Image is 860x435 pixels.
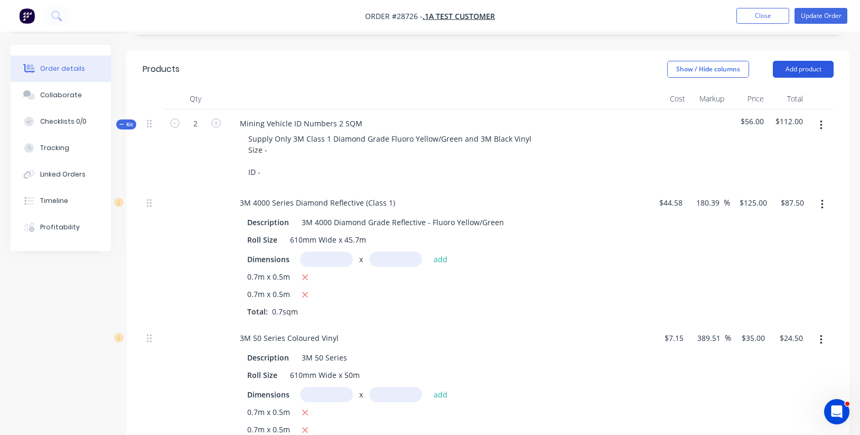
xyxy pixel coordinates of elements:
[359,254,363,265] span: x
[268,307,302,317] span: 0.7sqm
[231,116,371,131] div: Mining Vehicle ID Numbers 2 SQM
[247,289,290,302] span: 0.7m x 0.5m
[297,350,351,365] div: 3M 50 Series
[11,188,111,214] button: Timeline
[11,214,111,240] button: Profitability
[365,11,423,21] span: Order #28726 -
[40,196,68,206] div: Timeline
[231,330,347,346] div: 3M 50 Series Coloured Vinyl
[247,254,289,265] span: Dimensions
[733,116,764,127] span: $56.00
[40,117,87,126] div: Checklists 0/0
[423,11,495,21] a: .1a Test Customer
[11,135,111,161] button: Tracking
[240,131,540,180] div: Supply Only 3M Class 1 Diamond Grade Fluoro Yellow/Green and 3M Black Vinyl Size - ID -
[40,143,69,153] div: Tracking
[428,252,453,266] button: add
[286,367,364,383] div: 610mm Wide x 50m
[243,350,293,365] div: Description
[247,406,290,420] span: 0.7m x 0.5m
[650,88,689,109] div: Cost
[40,64,85,73] div: Order details
[243,367,282,383] div: Roll Size
[773,61,834,78] button: Add product
[772,116,803,127] span: $112.00
[40,223,80,232] div: Profitability
[428,387,453,401] button: add
[728,88,768,109] div: Price
[247,307,268,317] span: Total:
[119,121,133,128] span: Kit
[768,88,808,109] div: Total
[19,8,35,24] img: Factory
[247,271,290,284] span: 0.7m x 0.5m
[243,232,282,247] div: Roll Size
[243,215,293,230] div: Description
[11,55,111,82] button: Order details
[116,119,136,129] button: Kit
[667,61,749,78] button: Show / Hide columns
[164,88,227,109] div: Qty
[247,389,289,400] span: Dimensions
[286,232,370,247] div: 610mm Wide x 45.7m
[736,8,789,24] button: Close
[824,399,849,424] iframe: Intercom live chat
[689,88,729,109] div: Markup
[297,215,508,230] div: 3M 4000 Diamond Grade Reflective - Fluoro Yellow/Green
[11,108,111,135] button: Checklists 0/0
[40,170,86,179] div: Linked Orders
[359,389,363,400] span: x
[11,82,111,108] button: Collaborate
[231,195,404,210] div: 3M 4000 Series Diamond Reflective (Class 1)
[794,8,847,24] button: Update Order
[11,161,111,188] button: Linked Orders
[40,90,82,100] div: Collaborate
[724,197,730,209] span: %
[143,63,180,76] div: Products
[725,332,731,344] span: %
